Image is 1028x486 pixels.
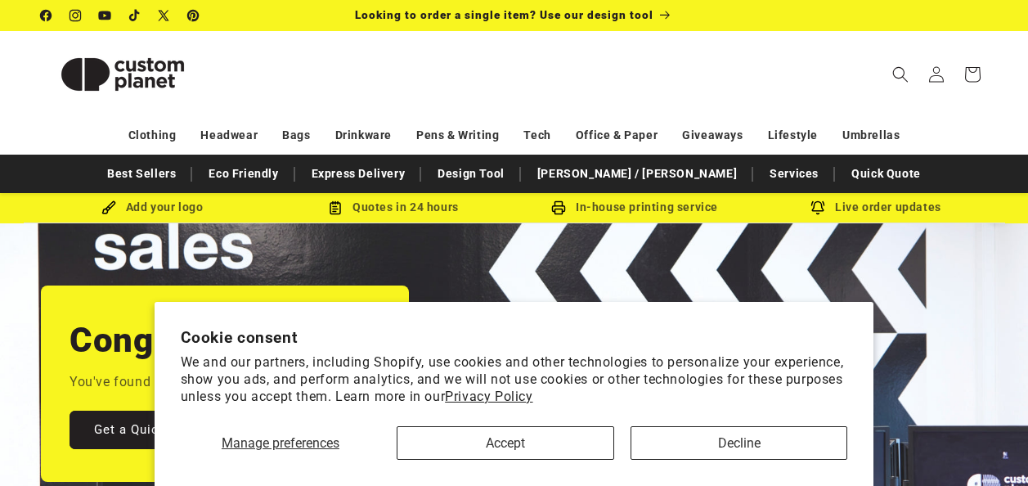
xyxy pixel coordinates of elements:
[70,371,316,394] p: You've found the printed merch experts.
[101,200,116,215] img: Brush Icon
[551,200,566,215] img: In-house printing
[41,38,204,111] img: Custom Planet
[273,197,514,218] div: Quotes in 24 hours
[576,121,658,150] a: Office & Paper
[35,31,211,117] a: Custom Planet
[335,121,392,150] a: Drinkware
[200,160,286,188] a: Eco Friendly
[181,426,381,460] button: Manage preferences
[761,160,827,188] a: Services
[32,197,273,218] div: Add your logo
[843,160,929,188] a: Quick Quote
[181,328,848,347] h2: Cookie consent
[514,197,756,218] div: In-house printing service
[355,8,653,21] span: Looking to order a single item? Use our design tool
[181,354,848,405] p: We and our partners, including Shopify, use cookies and other technologies to personalize your ex...
[303,160,414,188] a: Express Delivery
[70,411,231,449] a: Get a Quick Quote
[768,121,818,150] a: Lifestyle
[70,318,338,362] h2: Congratulations.
[397,426,614,460] button: Accept
[946,407,1028,486] iframe: Chat Widget
[416,121,499,150] a: Pens & Writing
[200,121,258,150] a: Headwear
[842,121,900,150] a: Umbrellas
[523,121,550,150] a: Tech
[128,121,177,150] a: Clothing
[529,160,745,188] a: [PERSON_NAME] / [PERSON_NAME]
[222,435,339,451] span: Manage preferences
[810,200,825,215] img: Order updates
[631,426,848,460] button: Decline
[882,56,918,92] summary: Search
[328,200,343,215] img: Order Updates Icon
[282,121,310,150] a: Bags
[429,160,513,188] a: Design Tool
[445,389,532,404] a: Privacy Policy
[682,121,743,150] a: Giveaways
[99,160,184,188] a: Best Sellers
[756,197,997,218] div: Live order updates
